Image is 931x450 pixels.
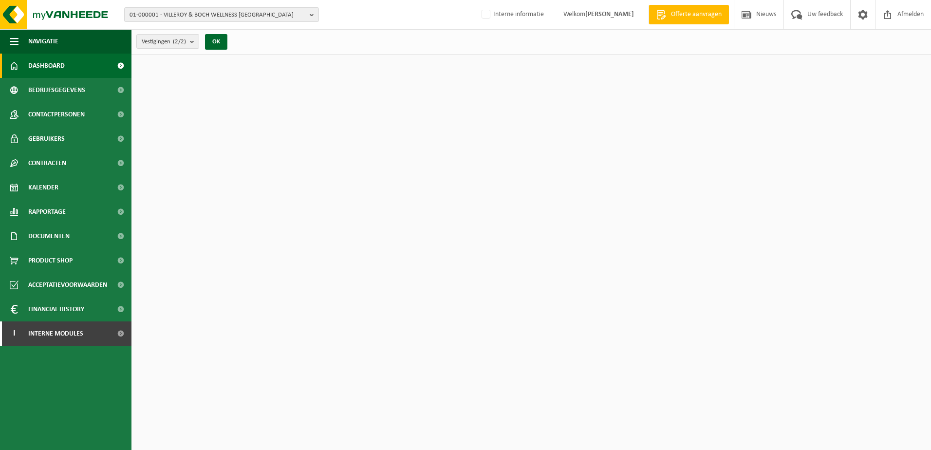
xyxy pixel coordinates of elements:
span: Gebruikers [28,127,65,151]
button: OK [205,34,227,50]
span: Navigatie [28,29,58,54]
span: 01-000001 - VILLEROY & BOCH WELLNESS [GEOGRAPHIC_DATA] [130,8,306,22]
span: Documenten [28,224,70,248]
span: Kalender [28,175,58,200]
span: Contracten [28,151,66,175]
button: 01-000001 - VILLEROY & BOCH WELLNESS [GEOGRAPHIC_DATA] [124,7,319,22]
span: Financial History [28,297,84,321]
span: Bedrijfsgegevens [28,78,85,102]
span: Interne modules [28,321,83,346]
span: Vestigingen [142,35,186,49]
a: Offerte aanvragen [649,5,729,24]
span: Rapportage [28,200,66,224]
count: (2/2) [173,38,186,45]
span: Dashboard [28,54,65,78]
span: Offerte aanvragen [669,10,724,19]
button: Vestigingen(2/2) [136,34,199,49]
label: Interne informatie [480,7,544,22]
span: Product Shop [28,248,73,273]
span: I [10,321,19,346]
span: Acceptatievoorwaarden [28,273,107,297]
span: Contactpersonen [28,102,85,127]
strong: [PERSON_NAME] [585,11,634,18]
